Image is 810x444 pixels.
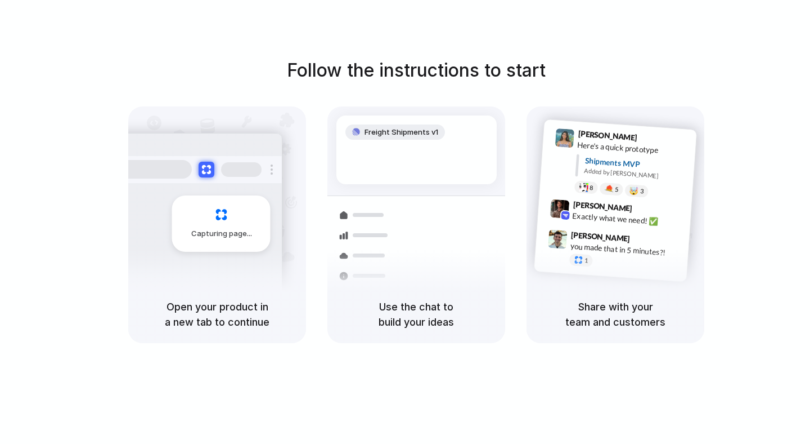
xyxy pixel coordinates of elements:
[571,228,631,245] span: [PERSON_NAME]
[341,299,492,330] h5: Use the chat to build your ideas
[589,184,593,190] span: 8
[287,57,546,84] h1: Follow the instructions to start
[629,187,639,195] div: 🤯
[540,299,691,330] h5: Share with your team and customers
[636,203,659,217] span: 9:42 AM
[615,186,619,192] span: 5
[641,132,664,146] span: 9:41 AM
[584,257,588,263] span: 1
[572,210,685,229] div: Exactly what we need! ✅
[578,127,637,144] span: [PERSON_NAME]
[142,299,292,330] h5: Open your product in a new tab to continue
[191,228,254,239] span: Capturing page
[640,188,644,194] span: 3
[584,166,687,182] div: Added by [PERSON_NAME]
[570,240,682,259] div: you made that in 5 minutes?!
[584,154,688,173] div: Shipments MVP
[577,139,690,158] div: Here's a quick prototype
[573,198,632,214] span: [PERSON_NAME]
[364,127,438,138] span: Freight Shipments v1
[633,234,656,247] span: 9:47 AM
